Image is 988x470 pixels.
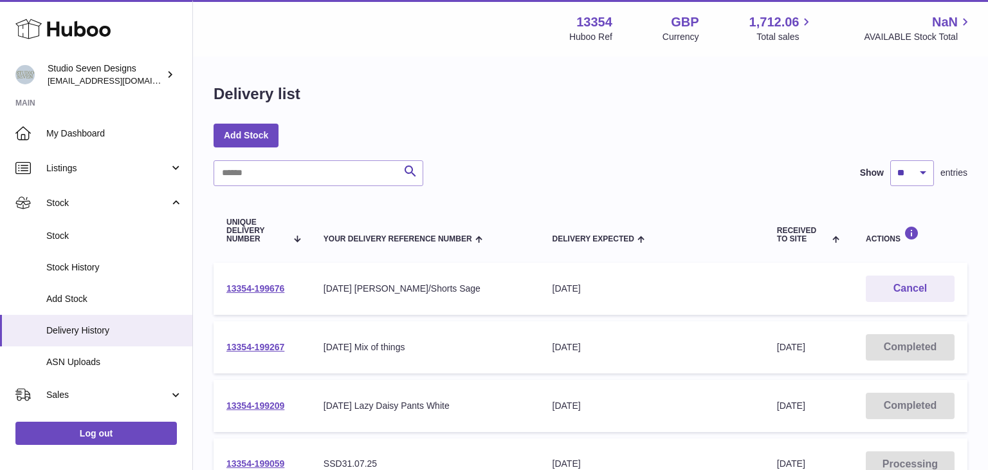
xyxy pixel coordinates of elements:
span: Delivery Expected [553,235,634,243]
div: [DATE] Mix of things [324,341,527,353]
span: Add Stock [46,293,183,305]
span: Unique Delivery Number [226,218,287,244]
a: 13354-199267 [226,342,284,352]
div: [DATE] [553,458,751,470]
span: 1,712.06 [749,14,800,31]
span: Your Delivery Reference Number [324,235,472,243]
span: My Dashboard [46,127,183,140]
span: AVAILABLE Stock Total [864,31,973,43]
strong: GBP [671,14,699,31]
span: Stock [46,230,183,242]
span: [EMAIL_ADDRESS][DOMAIN_NAME] [48,75,189,86]
span: Delivery History [46,324,183,337]
span: Received to Site [777,227,829,243]
div: SSD31.07.25 [324,458,527,470]
h1: Delivery list [214,84,300,104]
label: Show [860,167,884,179]
div: [DATE] [553,341,751,353]
button: Cancel [866,276,955,302]
div: [DATE] [553,400,751,412]
span: entries [940,167,967,179]
div: Actions [866,226,955,243]
span: NaN [932,14,958,31]
span: [DATE] [777,400,805,411]
div: Studio Seven Designs [48,62,163,87]
a: 13354-199676 [226,283,284,294]
div: [DATE] [PERSON_NAME]/Shorts Sage [324,283,527,295]
span: Stock [46,197,169,209]
a: 13354-199059 [226,458,284,469]
img: contact.studiosevendesigns@gmail.com [15,65,35,84]
strong: 13354 [576,14,612,31]
span: Total sales [756,31,814,43]
div: [DATE] [553,283,751,295]
a: NaN AVAILABLE Stock Total [864,14,973,43]
span: ASN Uploads [46,356,183,368]
a: 1,712.06 Total sales [749,14,814,43]
div: Huboo Ref [569,31,612,43]
a: Log out [15,422,177,445]
span: Listings [46,162,169,174]
span: Sales [46,389,169,401]
div: Currency [663,31,699,43]
div: [DATE] Lazy Daisy Pants White [324,400,527,412]
span: [DATE] [777,458,805,469]
a: Add Stock [214,124,279,147]
span: Stock History [46,261,183,274]
span: [DATE] [777,342,805,352]
a: 13354-199209 [226,400,284,411]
